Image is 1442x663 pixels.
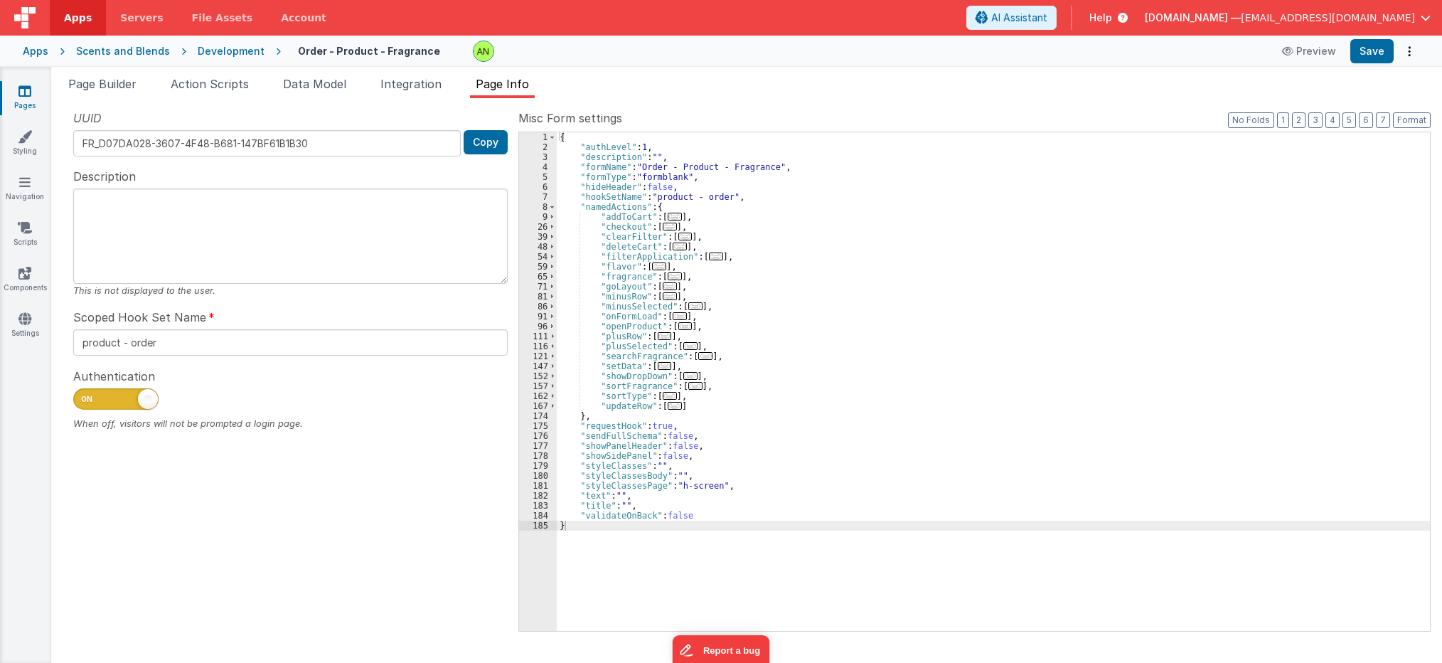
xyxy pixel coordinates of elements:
span: ... [683,372,698,380]
div: Scents and Blends [76,44,170,58]
div: 7 [519,192,557,202]
div: 59 [519,262,557,272]
div: 176 [519,431,557,441]
div: Development [198,44,265,58]
button: Preview [1273,40,1345,63]
span: ... [658,362,672,370]
div: 174 [519,411,557,421]
div: 181 [519,481,557,491]
span: Servers [120,11,163,25]
div: Apps [23,44,48,58]
button: Save [1350,39,1394,63]
span: Help [1089,11,1112,25]
span: ... [709,253,723,260]
div: 180 [519,471,557,481]
div: 183 [519,501,557,511]
span: ... [698,352,712,360]
span: [EMAIL_ADDRESS][DOMAIN_NAME] [1241,11,1415,25]
div: 179 [519,461,557,471]
button: AI Assistant [966,6,1057,30]
div: This is not displayed to the user. [73,284,508,297]
div: 182 [519,491,557,501]
div: 184 [519,511,557,521]
div: 71 [519,282,557,292]
div: 39 [519,232,557,242]
div: 86 [519,302,557,312]
div: 178 [519,451,557,461]
button: No Folds [1228,112,1274,128]
div: 5 [519,172,557,182]
div: 91 [519,312,557,322]
div: 147 [519,361,557,371]
div: 1 [519,132,557,142]
button: 3 [1308,112,1323,128]
div: 8 [519,202,557,212]
span: ... [683,342,698,350]
div: 65 [519,272,557,282]
div: 177 [519,441,557,451]
span: Action Scripts [171,77,249,91]
span: Integration [380,77,442,91]
button: [DOMAIN_NAME] — [EMAIL_ADDRESS][DOMAIN_NAME] [1145,11,1431,25]
button: 5 [1342,112,1356,128]
span: Data Model [283,77,346,91]
span: ... [688,382,703,390]
img: 1ed2b4006576416bae4b007ab5b07290 [474,41,493,61]
span: ... [663,282,677,290]
div: When off, visitors will not be prompted a login page. [73,417,508,430]
button: 2 [1292,112,1305,128]
button: 1 [1277,112,1289,128]
div: 175 [519,421,557,431]
span: Authentication [73,368,155,385]
span: Page Builder [68,77,137,91]
span: Scoped Hook Set Name [73,309,206,326]
span: ... [668,213,682,221]
span: Description [73,168,136,185]
h4: Order - Product - Fragrance [298,46,440,56]
span: ... [673,243,687,250]
span: ... [673,312,687,320]
span: ... [668,402,682,410]
div: 54 [519,252,557,262]
span: Page Info [476,77,529,91]
span: ... [663,392,677,400]
button: Copy [464,130,508,154]
div: 185 [519,521,557,531]
span: UUID [73,110,102,127]
div: 116 [519,341,557,351]
button: Options [1399,41,1419,61]
div: 48 [519,242,557,252]
span: ... [678,322,693,330]
div: 9 [519,212,557,222]
div: 152 [519,371,557,381]
button: 4 [1325,112,1340,128]
span: [DOMAIN_NAME] — [1145,11,1241,25]
div: 2 [519,142,557,152]
div: 26 [519,222,557,232]
span: Apps [64,11,92,25]
div: 111 [519,331,557,341]
span: ... [688,302,703,310]
div: 3 [519,152,557,162]
div: 157 [519,381,557,391]
span: File Assets [192,11,253,25]
span: AI Assistant [991,11,1047,25]
span: ... [668,272,682,280]
span: ... [663,292,677,300]
button: 7 [1376,112,1390,128]
span: ... [678,233,693,240]
span: ... [658,332,672,340]
div: 96 [519,322,557,331]
div: 121 [519,351,557,361]
span: ... [663,223,677,230]
button: 6 [1359,112,1373,128]
span: Misc Form settings [518,110,622,127]
div: 81 [519,292,557,302]
span: ... [652,262,666,270]
div: 162 [519,391,557,401]
div: 167 [519,401,557,411]
div: 6 [519,182,557,192]
div: 4 [519,162,557,172]
button: Format [1393,112,1431,128]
